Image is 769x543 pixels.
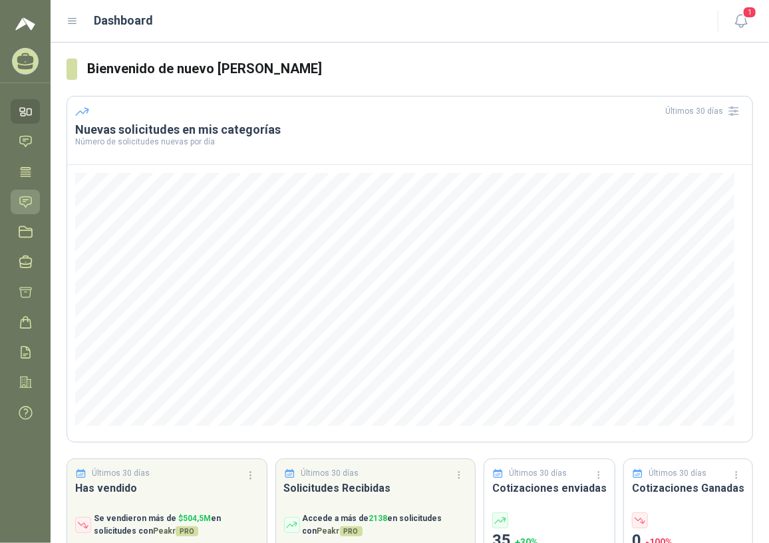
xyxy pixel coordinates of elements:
[75,122,744,138] h3: Nuevas solicitudes en mis categorías
[665,100,744,122] div: Últimos 30 días
[632,480,744,496] h3: Cotizaciones Ganadas
[492,480,607,496] h3: Cotizaciones enviadas
[649,467,707,480] p: Últimos 30 días
[729,9,753,33] button: 1
[510,467,567,480] p: Últimos 30 días
[303,512,468,538] p: Accede a más de en solicitudes con
[742,6,757,19] span: 1
[92,467,150,480] p: Últimos 30 días
[94,11,154,30] h1: Dashboard
[88,59,753,79] h3: Bienvenido de nuevo [PERSON_NAME]
[340,526,363,536] span: PRO
[15,16,35,32] img: Logo peakr
[94,512,259,538] p: Se vendieron más de en solicitudes con
[75,480,259,496] h3: Has vendido
[369,514,388,523] span: 2138
[153,526,198,536] span: Peakr
[301,467,359,480] p: Últimos 30 días
[284,480,468,496] h3: Solicitudes Recibidas
[75,138,744,146] p: Número de solicitudes nuevas por día
[176,526,198,536] span: PRO
[317,526,363,536] span: Peakr
[178,514,211,523] span: $ 504,5M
